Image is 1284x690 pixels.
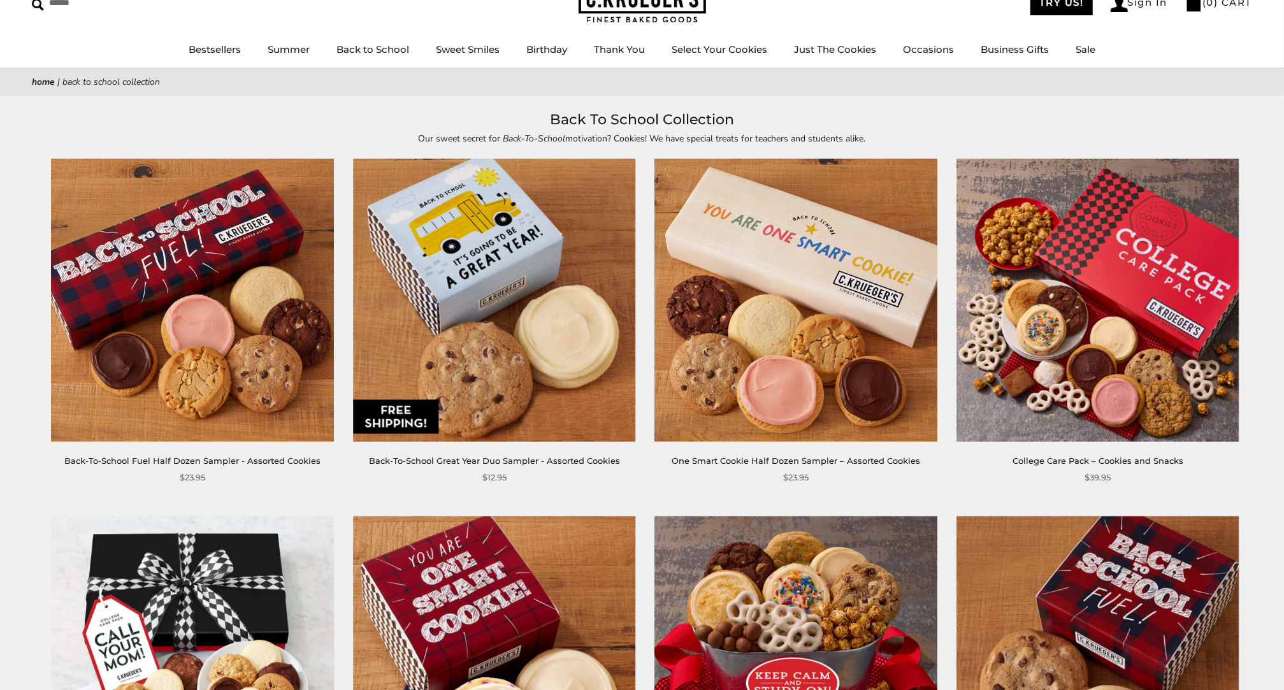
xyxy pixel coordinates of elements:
a: Occasions [903,43,954,55]
span: Our sweet secret for [419,133,503,145]
a: Home [32,76,55,88]
a: Bestsellers [189,43,241,55]
a: Birthday [526,43,567,55]
em: Back-To-School [503,133,566,145]
span: $23.95 [180,471,205,484]
span: | [57,76,60,88]
span: $12.95 [482,471,507,484]
a: College Care Pack – Cookies and Snacks [1013,456,1183,466]
a: Summer [268,43,310,55]
a: One Smart Cookie Half Dozen Sampler – Assorted Cookies [672,456,920,466]
a: Back to School [336,43,409,55]
nav: breadcrumbs [32,75,1252,89]
a: Select Your Cookies [672,43,767,55]
img: One Smart Cookie Half Dozen Sampler – Assorted Cookies [655,159,938,442]
a: Thank You [594,43,645,55]
a: Business Gifts [981,43,1049,55]
a: Back-To-School Great Year Duo Sampler - Assorted Cookies [369,456,620,466]
span: $23.95 [783,471,809,484]
img: Back-To-School Great Year Duo Sampler - Assorted Cookies [353,159,636,442]
a: Back-To-School Fuel Half Dozen Sampler - Assorted Cookies [64,456,321,466]
span: motivation? Cookies! We have special treats for teachers and students alike. [566,133,866,145]
a: Sale [1076,43,1095,55]
img: College Care Pack – Cookies and Snacks [956,159,1239,442]
a: Sweet Smiles [436,43,500,55]
span: Back To School Collection [62,76,160,88]
h1: Back To School Collection [51,108,1233,131]
img: Back-To-School Fuel Half Dozen Sampler - Assorted Cookies [51,159,334,442]
iframe: Sign Up via Text for Offers [10,642,132,680]
span: $39.95 [1085,471,1111,484]
a: Just The Cookies [794,43,876,55]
